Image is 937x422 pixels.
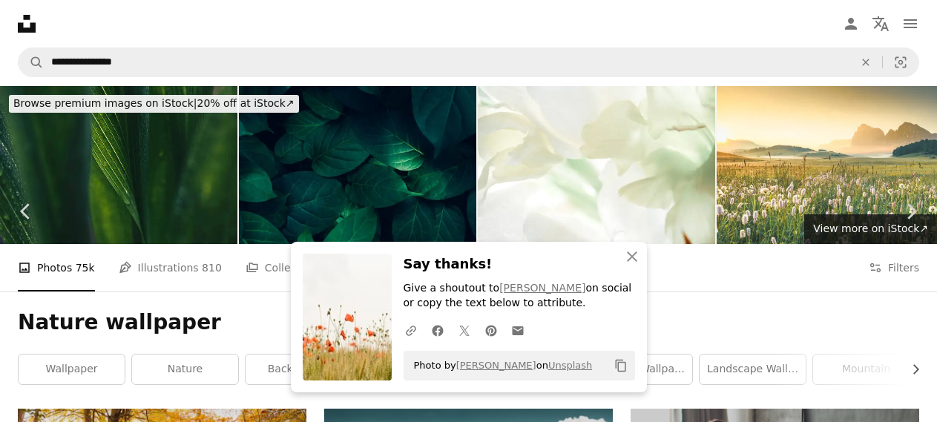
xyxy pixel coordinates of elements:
button: Visual search [883,48,918,76]
form: Find visuals sitewide [18,47,919,77]
span: 810 [202,260,222,276]
button: scroll list to the right [902,355,919,384]
a: Illustrations 810 [119,244,222,291]
a: Share over email [504,315,531,345]
img: abstract green leaf texture, nature background. [239,86,476,244]
a: Next [885,140,937,283]
span: Photo by on [407,354,593,378]
button: Search Unsplash [19,48,44,76]
a: View more on iStock↗ [804,214,937,244]
a: Share on Twitter [451,315,478,345]
a: Home — Unsplash [18,15,36,33]
button: Clear [849,48,882,76]
a: [PERSON_NAME] [456,360,536,371]
a: Log in / Sign up [836,9,866,39]
a: Share on Facebook [424,315,451,345]
p: Give a shoutout to on social or copy the text below to attribute. [404,281,635,311]
a: [PERSON_NAME] [499,282,585,294]
span: View more on iStock ↗ [813,222,928,234]
button: Language [866,9,895,39]
a: background [246,355,352,384]
a: nature [132,355,238,384]
a: Collections 1.2M [246,244,350,291]
h1: Nature wallpaper [18,309,919,336]
button: Filters [869,244,919,291]
a: landscape wallpaper [700,355,806,384]
div: 20% off at iStock ↗ [9,95,299,113]
a: wallpaper [19,355,125,384]
img: gladiolus macro [478,86,715,244]
a: Unsplash [548,360,592,371]
a: mountain [813,355,919,384]
button: Menu [895,9,925,39]
a: Share on Pinterest [478,315,504,345]
button: Copy to clipboard [608,353,634,378]
h3: Say thanks! [404,254,635,275]
span: Browse premium images on iStock | [13,97,197,109]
